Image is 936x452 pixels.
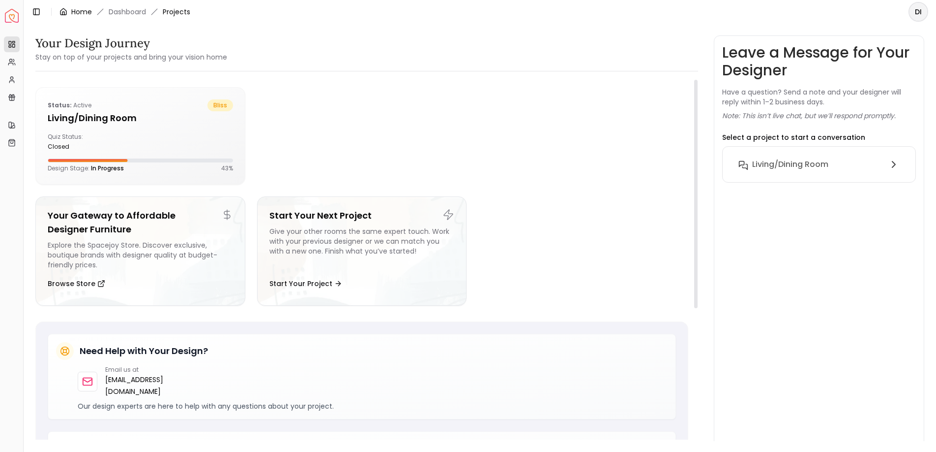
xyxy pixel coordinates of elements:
[48,143,136,151] div: closed
[48,133,136,151] div: Quiz Status:
[908,2,928,22] button: DI
[80,344,208,358] h5: Need Help with Your Design?
[752,159,828,170] h6: Living/Dining Room
[48,209,233,236] h5: Your Gateway to Affordable Designer Furniture
[722,132,865,142] p: Select a project to start a conversation
[48,101,72,109] b: Status:
[909,3,927,21] span: DI
[257,196,467,306] a: Start Your Next ProjectGive your other rooms the same expert touch. Work with your previous desig...
[71,7,92,17] a: Home
[91,164,124,172] span: In Progress
[105,374,213,397] a: [EMAIL_ADDRESS][DOMAIN_NAME]
[269,274,342,293] button: Start Your Project
[722,111,896,121] p: Note: This isn’t live chat, but we’ll respond promptly.
[48,99,91,111] p: active
[5,9,19,23] a: Spacejoy
[59,7,190,17] nav: breadcrumb
[48,274,105,293] button: Browse Store
[731,155,907,174] button: Living/Dining Room
[5,9,19,23] img: Spacejoy Logo
[109,7,146,17] a: Dashboard
[163,7,190,17] span: Projects
[105,366,213,374] p: Email us at
[78,401,668,411] p: Our design experts are here to help with any questions about your project.
[35,35,227,51] h3: Your Design Journey
[269,226,455,270] div: Give your other rooms the same expert touch. Work with your previous designer or we can match you...
[35,196,245,306] a: Your Gateway to Affordable Designer FurnitureExplore the Spacejoy Store. Discover exclusive, bout...
[48,240,233,270] div: Explore the Spacejoy Store. Discover exclusive, boutique brands with designer quality at budget-f...
[48,164,124,172] p: Design Stage:
[269,209,455,223] h5: Start Your Next Project
[48,111,233,125] h5: Living/Dining Room
[207,99,233,111] span: bliss
[722,87,916,107] p: Have a question? Send a note and your designer will reply within 1–2 business days.
[221,164,233,172] p: 43 %
[722,44,916,79] h3: Leave a Message for Your Designer
[35,52,227,62] small: Stay on top of your projects and bring your vision home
